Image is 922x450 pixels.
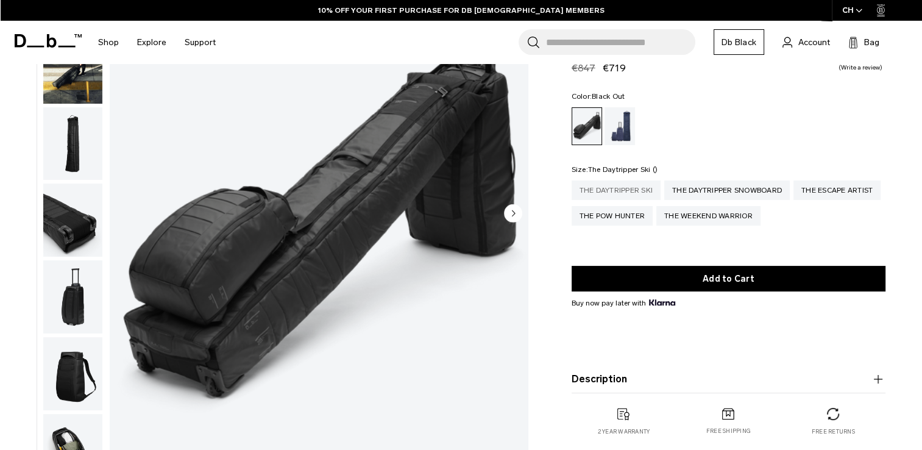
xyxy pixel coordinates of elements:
a: Db Black [714,29,764,55]
a: Support [185,21,216,64]
img: The Escape Artist Black Out [43,30,102,104]
img: The Escape Artist Black Out [43,107,102,180]
s: €847 [572,62,595,74]
span: The Daytripper Ski () [588,165,658,174]
p: Free shipping [706,427,751,435]
span: Account [798,36,830,49]
a: Blue Hour [605,107,635,145]
img: {"height" => 20, "alt" => "Klarna"} [649,299,675,305]
button: The Escape Artist Black Out [43,30,103,104]
span: Buy now pay later with [572,298,675,309]
span: Bag [864,36,879,49]
p: Free returns [812,427,855,436]
a: The Weekend Warrior [656,206,761,226]
img: The Escape Artist Black Out [43,260,102,334]
img: The Escape Artist Black Out [43,184,102,257]
button: The Escape Artist Black Out [43,337,103,411]
a: The Daytripper Snowboard [664,180,790,200]
legend: Color: [572,93,625,100]
span: Black Out [592,92,625,101]
a: Shop [98,21,119,64]
button: Bag [848,35,879,49]
button: The Escape Artist Black Out [43,183,103,257]
button: The Escape Artist Black Out [43,260,103,334]
button: Description [572,372,885,387]
a: Black Out [572,107,602,145]
a: The Escape Artist [793,180,881,200]
span: €719 [603,62,626,74]
a: Explore [137,21,166,64]
button: The Escape Artist Black Out [43,107,103,181]
a: The Daytripper Ski [572,180,661,200]
a: Write a review [839,65,882,71]
legend: Size: [572,166,658,173]
a: Account [782,35,830,49]
button: Add to Cart [572,266,885,291]
nav: Main Navigation [89,21,225,64]
a: The Pow Hunter [572,206,653,226]
a: 10% OFF YOUR FIRST PURCHASE FOR DB [DEMOGRAPHIC_DATA] MEMBERS [318,5,605,16]
p: 2 year warranty [598,427,650,436]
button: Next slide [504,204,522,224]
img: The Escape Artist Black Out [43,337,102,410]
